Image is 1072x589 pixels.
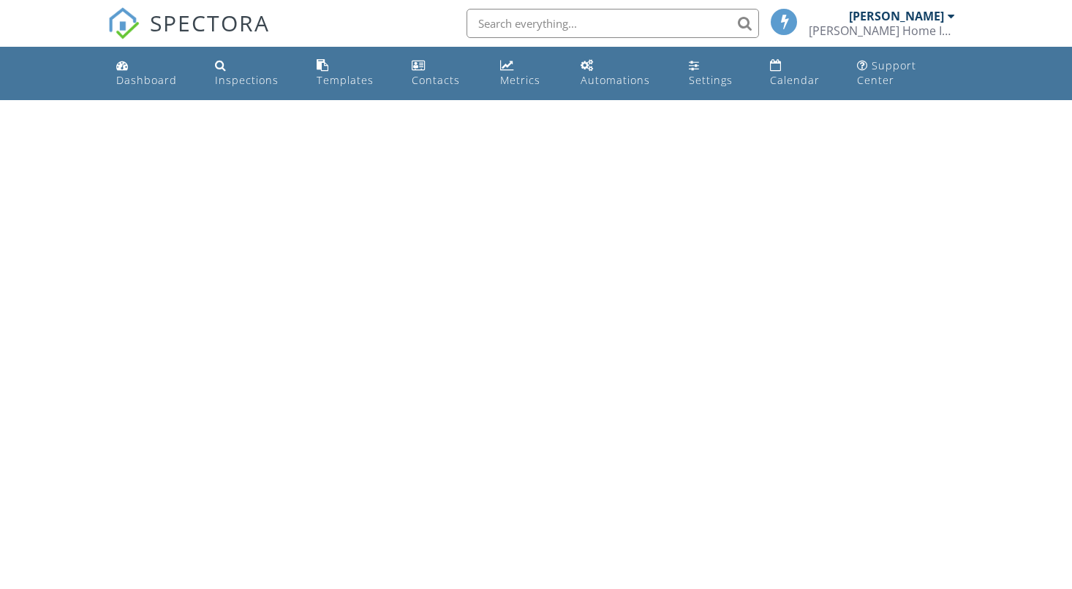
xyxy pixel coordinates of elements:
div: Automations [581,73,650,87]
div: Settings [689,73,733,87]
img: The Best Home Inspection Software - Spectora [107,7,140,39]
a: Automations (Basic) [575,53,671,94]
div: Inspections [215,73,279,87]
div: Contacts [412,73,460,87]
div: Calendar [770,73,820,87]
a: Templates [311,53,395,94]
a: Inspections [209,53,298,94]
a: SPECTORA [107,20,270,50]
a: Calendar [764,53,840,94]
a: Settings [683,53,752,94]
div: Thomsen Home Inspections [809,23,955,38]
a: Dashboard [110,53,197,94]
input: Search everything... [467,9,759,38]
div: [PERSON_NAME] [849,9,944,23]
span: SPECTORA [150,7,270,38]
a: Contacts [406,53,483,94]
div: Support Center [857,58,916,87]
div: Templates [317,73,374,87]
div: Dashboard [116,73,177,87]
a: Support Center [851,53,962,94]
div: Metrics [500,73,540,87]
a: Metrics [494,53,563,94]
